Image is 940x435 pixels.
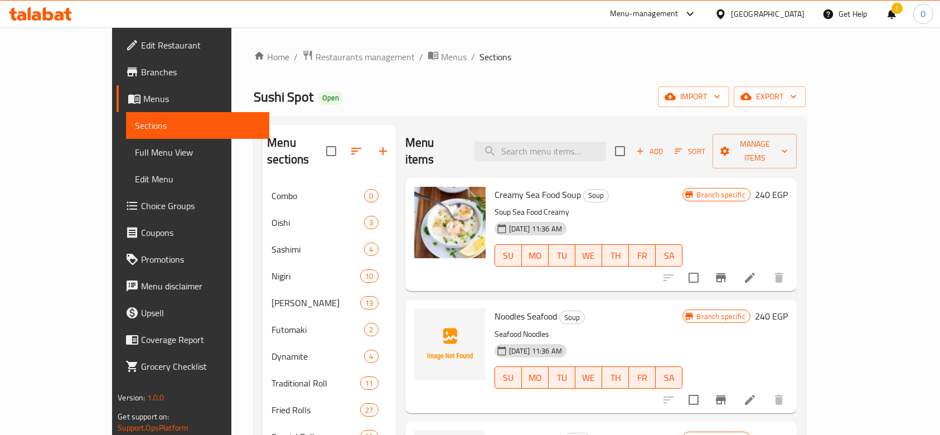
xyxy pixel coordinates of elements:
[656,366,682,389] button: SA
[117,299,269,326] a: Upsell
[553,370,571,386] span: TU
[629,366,656,389] button: FR
[141,253,260,266] span: Promotions
[505,346,566,356] span: [DATE] 11:36 AM
[629,244,656,267] button: FR
[141,306,260,320] span: Upsell
[549,244,575,267] button: TU
[675,145,705,158] span: Sort
[365,351,377,362] span: 4
[263,209,396,236] div: Oishi3
[365,244,377,255] span: 4
[602,366,629,389] button: TH
[575,244,602,267] button: WE
[272,243,364,256] span: Sashimi
[272,216,364,229] span: Oishi
[117,85,269,112] a: Menus
[141,226,260,239] span: Coupons
[118,390,145,405] span: Version:
[765,386,792,413] button: delete
[272,323,364,336] div: Futomaki
[495,327,683,341] p: Seafood Noodles
[495,308,557,325] span: Noodles Seafood
[755,308,788,324] h6: 240 EGP
[263,263,396,289] div: Nigiri10
[117,59,269,85] a: Branches
[743,271,757,284] a: Edit menu item
[522,244,549,267] button: MO
[117,273,269,299] a: Menu disclaimer
[141,360,260,373] span: Grocery Checklist
[633,370,651,386] span: FR
[147,390,164,405] span: 1.0.0
[254,50,806,64] nav: breadcrumb
[117,326,269,353] a: Coverage Report
[731,8,805,20] div: [GEOGRAPHIC_DATA]
[117,192,269,219] a: Choice Groups
[263,316,396,343] div: Futomaki2
[667,90,720,104] span: import
[607,370,624,386] span: TH
[632,143,667,160] span: Add item
[583,189,609,202] div: Soup
[658,86,729,107] button: import
[263,289,396,316] div: [PERSON_NAME]13
[135,172,260,186] span: Edit Menu
[495,244,522,267] button: SU
[272,296,360,310] div: Hoso Maki
[692,311,749,322] span: Branch specific
[316,50,415,64] span: Restaurants management
[634,145,665,158] span: Add
[263,343,396,370] div: Dynamite4
[632,143,667,160] button: Add
[575,366,602,389] button: WE
[272,189,364,202] div: Combo
[656,244,682,267] button: SA
[660,370,678,386] span: SA
[549,366,575,389] button: TU
[474,142,606,161] input: search
[263,370,396,397] div: Traditional Roll11
[721,137,787,165] span: Manage items
[364,216,378,229] div: items
[135,146,260,159] span: Full Menu View
[743,90,797,104] span: export
[495,186,581,203] span: Creamy Sea Food Soup
[559,311,585,324] div: Soup
[141,333,260,346] span: Coverage Report
[318,93,343,103] span: Open
[553,248,571,264] span: TU
[141,279,260,293] span: Menu disclaimer
[672,143,708,160] button: Sort
[118,420,188,435] a: Support.OpsPlatform
[361,378,377,389] span: 11
[584,189,608,202] span: Soup
[254,50,289,64] a: Home
[526,370,544,386] span: MO
[682,266,705,289] span: Select to update
[141,38,260,52] span: Edit Restaurant
[607,248,624,264] span: TH
[118,409,169,424] span: Get support on:
[117,353,269,380] a: Grocery Checklist
[479,50,511,64] span: Sections
[364,243,378,256] div: items
[419,50,423,64] li: /
[920,8,926,20] span: O
[254,84,313,109] span: Sushi Spot
[500,370,517,386] span: SU
[126,139,269,166] a: Full Menu View
[117,219,269,246] a: Coupons
[755,187,788,202] h6: 240 EGP
[272,350,364,363] span: Dynamite
[365,191,377,201] span: 0
[294,50,298,64] li: /
[743,393,757,407] a: Edit menu item
[361,405,377,415] span: 27
[141,199,260,212] span: Choice Groups
[272,269,360,283] span: Nigiri
[500,248,517,264] span: SU
[272,376,360,390] span: Traditional Roll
